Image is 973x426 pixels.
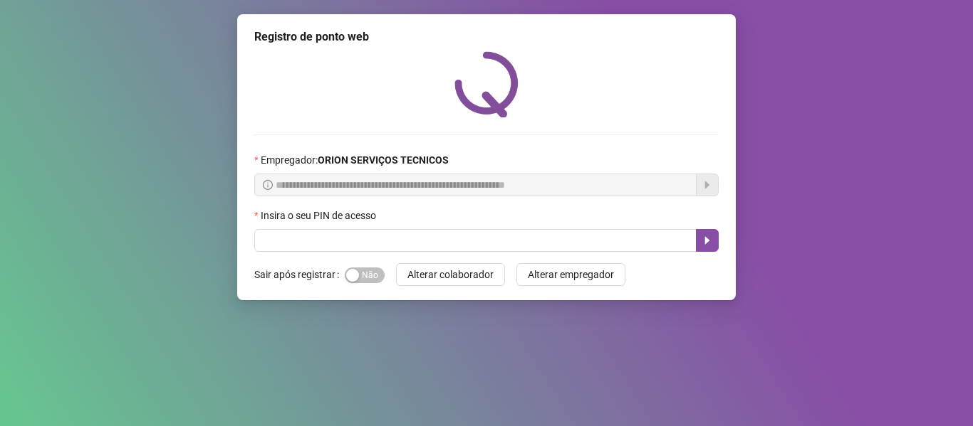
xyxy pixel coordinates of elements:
[263,180,273,190] span: info-circle
[261,152,449,168] span: Empregador :
[528,267,614,282] span: Alterar empregador
[702,235,713,246] span: caret-right
[407,267,494,282] span: Alterar colaborador
[318,154,449,166] strong: ORION SERVIÇOS TECNICOS
[516,263,625,286] button: Alterar empregador
[254,28,719,46] div: Registro de ponto web
[454,51,519,117] img: QRPoint
[396,263,505,286] button: Alterar colaborador
[254,208,385,223] label: Insira o seu PIN de acesso
[254,263,345,286] label: Sair após registrar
